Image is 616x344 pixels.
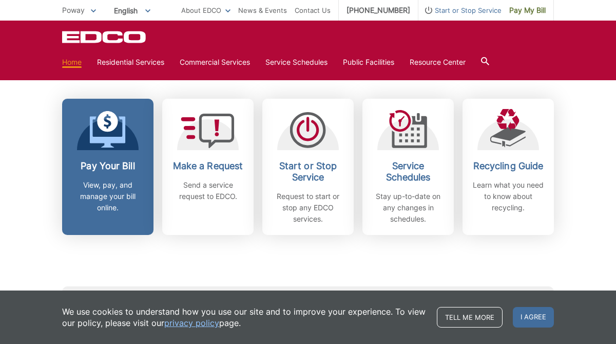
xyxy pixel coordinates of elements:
[70,160,146,172] h2: Pay Your Bill
[62,57,82,68] a: Home
[463,99,554,235] a: Recycling Guide Learn what you need to know about recycling.
[270,160,346,183] h2: Start or Stop Service
[62,99,153,235] a: Pay Your Bill View, pay, and manage your bill online.
[343,57,394,68] a: Public Facilities
[270,191,346,225] p: Request to start or stop any EDCO services.
[470,160,546,172] h2: Recycling Guide
[362,99,454,235] a: Service Schedules Stay up-to-date on any changes in schedules.
[170,160,246,172] h2: Make a Request
[180,57,250,68] a: Commercial Services
[437,307,503,328] a: Tell me more
[513,307,554,328] span: I agree
[62,31,147,43] a: EDCD logo. Return to the homepage.
[70,179,146,213] p: View, pay, and manage your bill online.
[181,5,230,16] a: About EDCO
[97,57,164,68] a: Residential Services
[164,317,219,329] a: privacy policy
[162,99,254,235] a: Make a Request Send a service request to EDCO.
[509,5,546,16] span: Pay My Bill
[470,179,546,213] p: Learn what you need to know about recycling.
[170,179,246,202] p: Send a service request to EDCO.
[370,160,446,183] h2: Service Schedules
[106,2,158,19] span: English
[62,306,427,329] p: We use cookies to understand how you use our site and to improve your experience. To view our pol...
[410,57,466,68] a: Resource Center
[238,5,287,16] a: News & Events
[265,57,328,68] a: Service Schedules
[295,5,331,16] a: Contact Us
[62,6,85,14] span: Poway
[370,191,446,225] p: Stay up-to-date on any changes in schedules.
